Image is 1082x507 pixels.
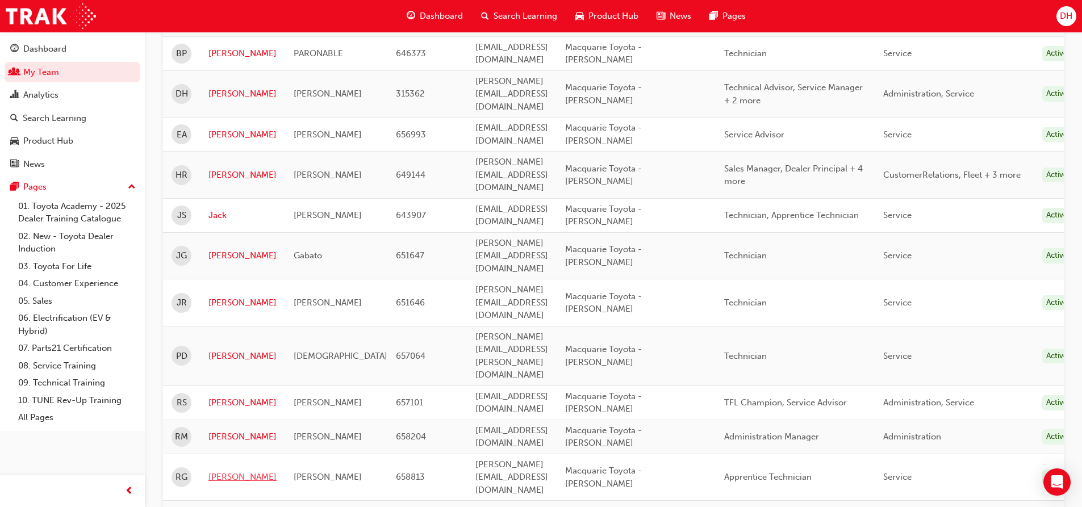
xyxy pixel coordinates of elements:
span: Administration Manager [724,431,819,442]
span: [PERSON_NAME] [294,170,362,180]
span: [PERSON_NAME][EMAIL_ADDRESS][DOMAIN_NAME] [475,157,548,192]
span: Technician [724,351,767,361]
span: JS [177,209,186,222]
span: search-icon [481,9,489,23]
span: CustomerRelations, Fleet + 3 more [883,170,1021,180]
span: Macquarie Toyota - [PERSON_NAME] [565,344,642,367]
span: 658204 [396,431,426,442]
span: Macquarie Toyota - [PERSON_NAME] [565,82,642,106]
a: 09. Technical Training [14,374,140,392]
span: guage-icon [407,9,415,23]
span: Service [883,298,912,308]
span: 651647 [396,250,424,261]
span: Service Advisor [724,129,784,140]
a: Analytics [5,85,140,106]
span: RM [175,430,188,443]
a: [PERSON_NAME] [208,296,277,309]
span: [PERSON_NAME][EMAIL_ADDRESS][DOMAIN_NAME] [475,238,548,274]
button: Pages [5,177,140,198]
button: DH [1056,6,1076,26]
a: Jack [208,209,277,222]
span: Service [883,351,912,361]
span: 657064 [396,351,425,361]
span: Gabato [294,250,322,261]
span: 646373 [396,48,426,58]
span: news-icon [657,9,665,23]
span: Macquarie Toyota - [PERSON_NAME] [565,123,642,146]
span: [PERSON_NAME][EMAIL_ADDRESS][PERSON_NAME][DOMAIN_NAME] [475,332,548,380]
a: [PERSON_NAME] [208,47,277,60]
span: JG [176,249,187,262]
a: 04. Customer Experience [14,275,140,292]
span: Product Hub [588,10,638,23]
a: Dashboard [5,39,140,60]
span: [PERSON_NAME] [294,129,362,140]
div: Active [1042,86,1072,102]
span: Macquarie Toyota - [PERSON_NAME] [565,291,642,315]
span: Technician, Apprentice Technician [724,210,859,220]
span: [EMAIL_ADDRESS][DOMAIN_NAME] [475,391,548,414]
span: Macquarie Toyota - [PERSON_NAME] [565,391,642,414]
span: Service [883,472,912,482]
span: Macquarie Toyota - [PERSON_NAME] [565,42,642,65]
div: Active [1042,349,1072,364]
span: prev-icon [125,484,133,498]
span: Apprentice Technician [724,472,812,482]
span: EA [177,128,187,141]
div: Active [1042,470,1072,485]
span: Macquarie Toyota - [PERSON_NAME] [565,425,642,449]
span: Service [883,210,912,220]
span: [PERSON_NAME] [294,397,362,408]
span: search-icon [10,114,18,124]
span: people-icon [10,68,19,78]
span: Service [883,250,912,261]
a: 06. Electrification (EV & Hybrid) [14,309,140,340]
span: [PERSON_NAME][EMAIL_ADDRESS][DOMAIN_NAME] [475,76,548,112]
span: chart-icon [10,90,19,100]
a: guage-iconDashboard [398,5,472,28]
span: Technician [724,298,767,308]
a: 03. Toyota For Life [14,258,140,275]
span: RG [176,471,187,484]
div: Search Learning [23,112,86,125]
span: 643907 [396,210,426,220]
span: 658813 [396,472,425,482]
span: Technical Advisor, Service Manager + 2 more [724,82,863,106]
span: [PERSON_NAME] [294,210,362,220]
span: RS [177,396,187,409]
span: BP [176,47,187,60]
a: 08. Service Training [14,357,140,375]
div: Dashboard [23,43,66,56]
span: Macquarie Toyota - [PERSON_NAME] [565,204,642,227]
span: 649144 [396,170,425,180]
span: Macquarie Toyota - [PERSON_NAME] [565,466,642,489]
span: [EMAIL_ADDRESS][DOMAIN_NAME] [475,42,548,65]
span: Pages [722,10,746,23]
span: Administration, Service [883,89,974,99]
a: 10. TUNE Rev-Up Training [14,392,140,409]
a: [PERSON_NAME] [208,169,277,182]
span: [DEMOGRAPHIC_DATA] [294,351,387,361]
div: Analytics [23,89,59,102]
span: DH [1060,10,1072,23]
span: DH [176,87,188,100]
span: pages-icon [709,9,718,23]
a: [PERSON_NAME] [208,87,277,100]
span: [PERSON_NAME] [294,298,362,308]
a: 07. Parts21 Certification [14,340,140,357]
span: Search Learning [494,10,557,23]
a: [PERSON_NAME] [208,471,277,484]
a: 05. Sales [14,292,140,310]
div: Open Intercom Messenger [1043,468,1071,496]
div: Active [1042,127,1072,143]
span: Technician [724,250,767,261]
a: News [5,154,140,175]
div: Active [1042,248,1072,263]
span: 656993 [396,129,426,140]
span: [PERSON_NAME][EMAIL_ADDRESS][DOMAIN_NAME] [475,459,548,495]
a: [PERSON_NAME] [208,396,277,409]
a: Search Learning [5,108,140,129]
img: Trak [6,3,96,29]
button: DashboardMy TeamAnalyticsSearch LearningProduct HubNews [5,36,140,177]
